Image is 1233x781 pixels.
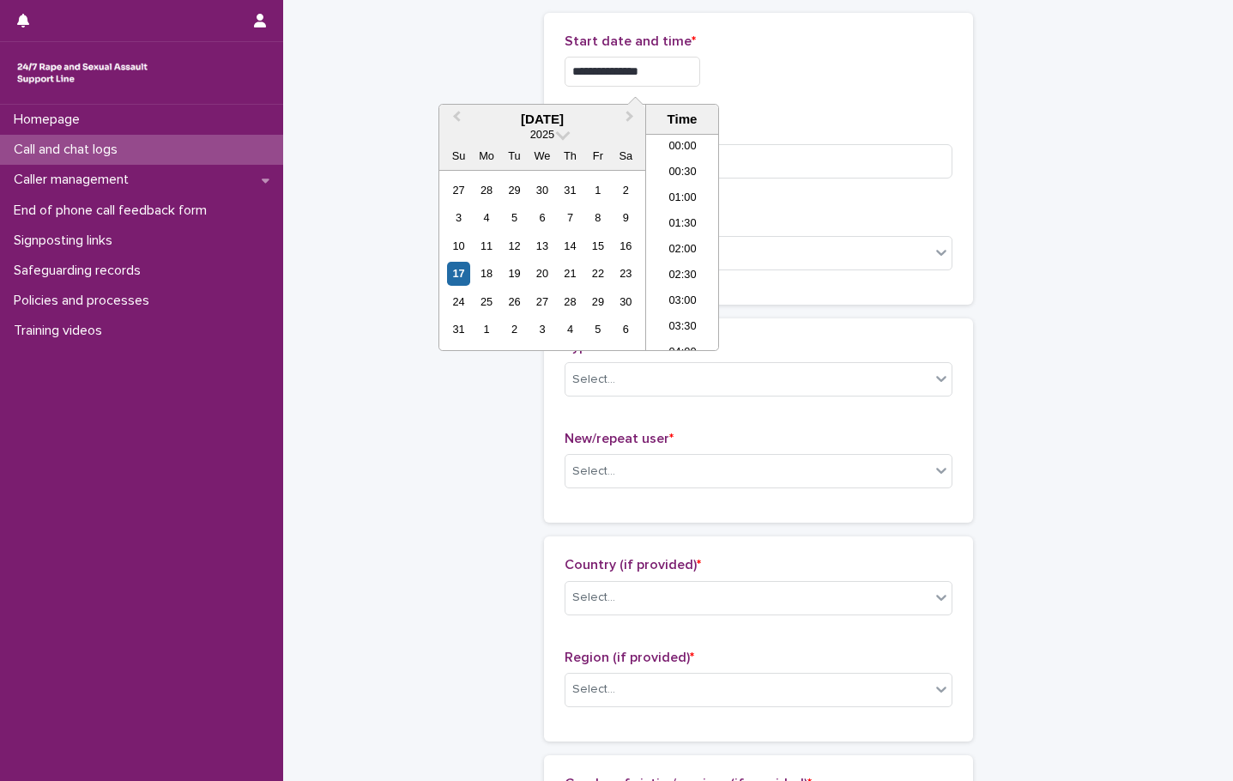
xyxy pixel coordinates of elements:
div: Choose Tuesday, August 26th, 2025 [503,290,526,313]
div: Choose Thursday, July 31st, 2025 [559,179,582,202]
div: Choose Saturday, September 6th, 2025 [614,318,638,341]
p: Homepage [7,112,94,128]
div: Choose Friday, August 1st, 2025 [586,179,609,202]
div: Choose Saturday, August 23rd, 2025 [614,262,638,285]
div: Choose Monday, August 25th, 2025 [474,290,498,313]
li: 01:00 [646,186,719,212]
div: Choose Saturday, August 16th, 2025 [614,234,638,257]
li: 00:30 [646,160,719,186]
div: Choose Friday, August 8th, 2025 [586,206,609,229]
div: Choose Monday, August 18th, 2025 [474,262,498,285]
div: Su [447,144,470,167]
li: 03:30 [646,315,719,341]
li: 01:30 [646,212,719,238]
div: Choose Wednesday, August 27th, 2025 [530,290,553,313]
div: Choose Monday, August 4th, 2025 [474,206,498,229]
div: Choose Saturday, August 9th, 2025 [614,206,638,229]
div: Choose Tuesday, August 12th, 2025 [503,234,526,257]
p: Signposting links [7,233,126,249]
div: Choose Tuesday, September 2nd, 2025 [503,318,526,341]
div: We [530,144,553,167]
div: Choose Wednesday, August 13th, 2025 [530,234,553,257]
div: Tu [503,144,526,167]
div: Select... [572,371,615,389]
p: Call and chat logs [7,142,131,158]
span: 2025 [530,128,554,141]
div: Fr [586,144,609,167]
div: Choose Sunday, August 10th, 2025 [447,234,470,257]
div: Choose Monday, September 1st, 2025 [474,318,498,341]
div: Choose Wednesday, August 20th, 2025 [530,262,553,285]
li: 00:00 [646,135,719,160]
span: New/repeat user [565,432,674,445]
div: Choose Saturday, August 2nd, 2025 [614,179,638,202]
div: Choose Thursday, August 14th, 2025 [559,234,582,257]
div: Choose Tuesday, July 29th, 2025 [503,179,526,202]
p: Caller management [7,172,142,188]
li: 04:00 [646,341,719,366]
div: Choose Friday, August 15th, 2025 [586,234,609,257]
div: month 2025-08 [444,176,639,343]
div: Select... [572,681,615,699]
p: End of phone call feedback form [7,203,221,219]
div: Sa [614,144,638,167]
p: Policies and processes [7,293,163,309]
div: Choose Sunday, August 31st, 2025 [447,318,470,341]
button: Next Month [618,106,645,134]
div: [DATE] [439,112,645,127]
div: Choose Sunday, July 27th, 2025 [447,179,470,202]
div: Choose Tuesday, August 19th, 2025 [503,262,526,285]
div: Choose Sunday, August 24th, 2025 [447,290,470,313]
p: Safeguarding records [7,263,154,279]
p: Training videos [7,323,116,339]
div: Time [650,112,714,127]
div: Choose Wednesday, September 3rd, 2025 [530,318,553,341]
div: Choose Friday, August 29th, 2025 [586,290,609,313]
div: Choose Monday, July 28th, 2025 [474,179,498,202]
div: Choose Wednesday, July 30th, 2025 [530,179,553,202]
div: Choose Thursday, August 28th, 2025 [559,290,582,313]
div: Choose Friday, August 22nd, 2025 [586,262,609,285]
div: Choose Tuesday, August 5th, 2025 [503,206,526,229]
div: Choose Sunday, August 3rd, 2025 [447,206,470,229]
div: Choose Friday, September 5th, 2025 [586,318,609,341]
div: Choose Thursday, September 4th, 2025 [559,318,582,341]
div: Choose Thursday, August 7th, 2025 [559,206,582,229]
div: Choose Wednesday, August 6th, 2025 [530,206,553,229]
img: rhQMoQhaT3yELyF149Cw [14,56,151,90]
div: Th [559,144,582,167]
div: Choose Thursday, August 21st, 2025 [559,262,582,285]
div: Select... [572,589,615,607]
span: Country (if provided) [565,558,701,572]
span: Start date and time [565,34,696,48]
div: Choose Monday, August 11th, 2025 [474,234,498,257]
div: Choose Sunday, August 17th, 2025 [447,262,470,285]
div: Mo [474,144,498,167]
div: Choose Saturday, August 30th, 2025 [614,290,638,313]
li: 02:00 [646,238,719,263]
span: Region (if provided) [565,651,694,664]
div: Select... [572,463,615,481]
button: Previous Month [441,106,468,134]
li: 02:30 [646,263,719,289]
li: 03:00 [646,289,719,315]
